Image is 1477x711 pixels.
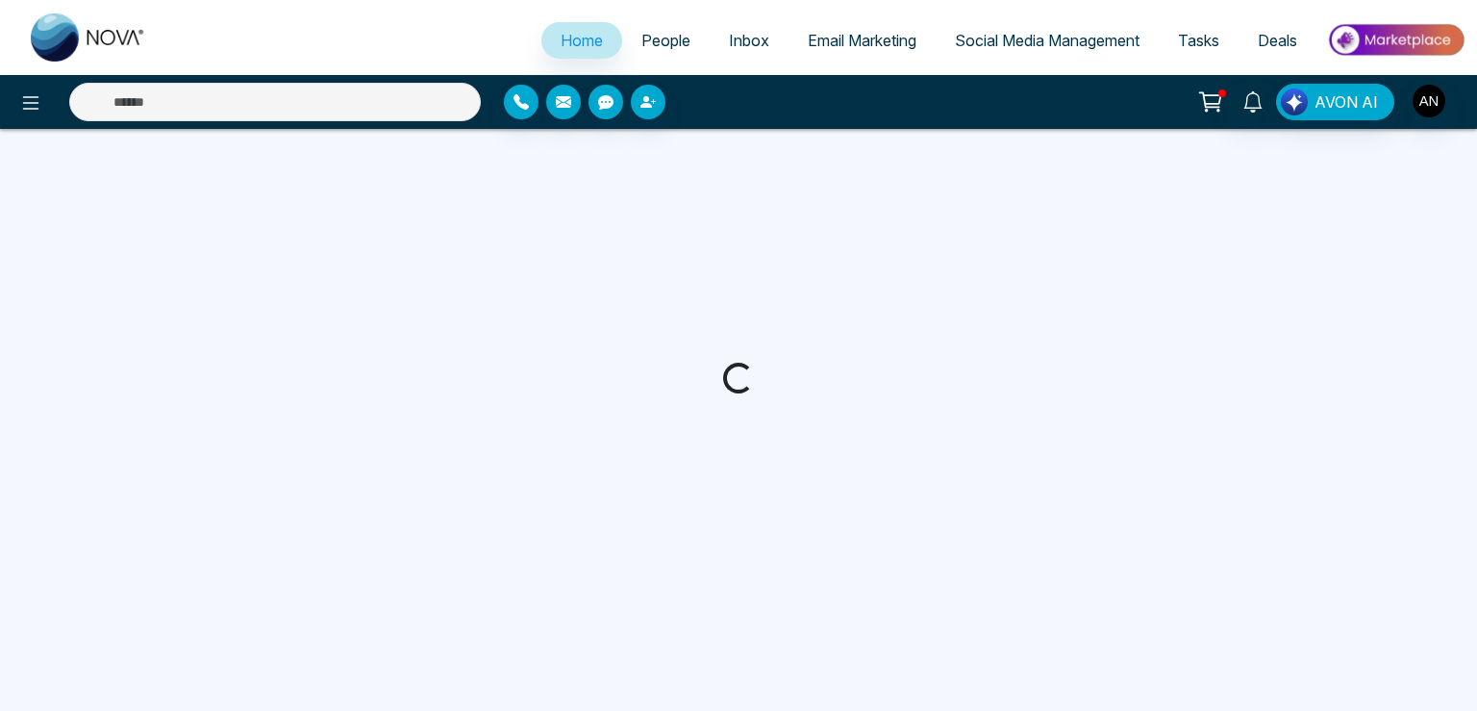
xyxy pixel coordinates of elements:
span: Email Marketing [808,31,916,50]
a: Social Media Management [936,22,1159,59]
a: Deals [1239,22,1316,59]
button: AVON AI [1276,84,1394,120]
a: Tasks [1159,22,1239,59]
span: People [641,31,690,50]
a: Home [541,22,622,59]
img: Nova CRM Logo [31,13,146,62]
img: Lead Flow [1281,89,1308,115]
span: Tasks [1178,31,1219,50]
span: AVON AI [1314,90,1378,114]
img: Market-place.gif [1326,18,1465,62]
a: Email Marketing [789,22,936,59]
a: People [622,22,710,59]
span: Deals [1258,31,1297,50]
span: Inbox [729,31,769,50]
span: Social Media Management [955,31,1139,50]
a: Inbox [710,22,789,59]
span: Home [561,31,603,50]
img: User Avatar [1413,85,1445,117]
